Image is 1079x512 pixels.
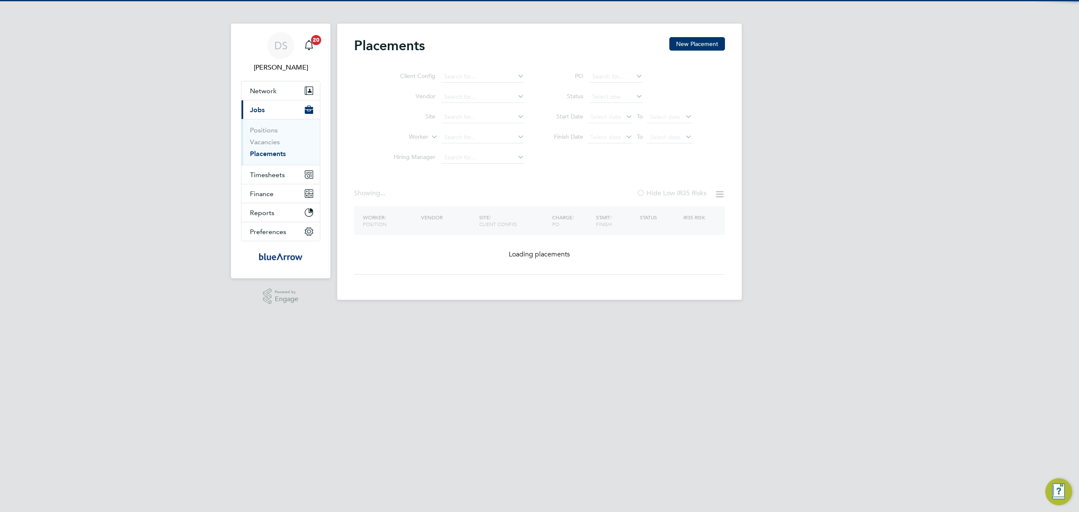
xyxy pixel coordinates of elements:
div: Showing [354,189,387,198]
span: Preferences [250,228,286,236]
a: 20 [301,32,317,59]
div: Jobs [242,119,320,165]
a: Powered byEngage [263,288,299,305]
a: DS[PERSON_NAME] [241,32,320,73]
button: Network [242,81,320,100]
span: ... [380,189,385,197]
span: Engage [275,296,298,303]
span: Network [250,87,276,95]
span: Finance [250,190,274,198]
h2: Placements [354,37,425,54]
span: Powered by [275,288,298,296]
span: Darren Scott [241,62,320,73]
span: 20 [311,35,321,45]
a: Go to home page [241,250,320,263]
a: Vacancies [250,138,280,146]
button: Timesheets [242,165,320,184]
span: DS [274,40,287,51]
button: Preferences [242,222,320,241]
span: Jobs [250,106,265,114]
label: Hide Low IR35 Risks [636,189,706,197]
nav: Main navigation [231,24,330,278]
button: Engage Resource Center [1045,478,1072,505]
a: Placements [250,150,286,158]
button: Jobs [242,100,320,119]
a: Positions [250,126,278,134]
button: Finance [242,184,320,203]
img: bluearrow-logo-retina.png [259,250,303,263]
button: New Placement [669,37,725,51]
span: Timesheets [250,171,285,179]
span: Reports [250,209,274,217]
button: Reports [242,203,320,222]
